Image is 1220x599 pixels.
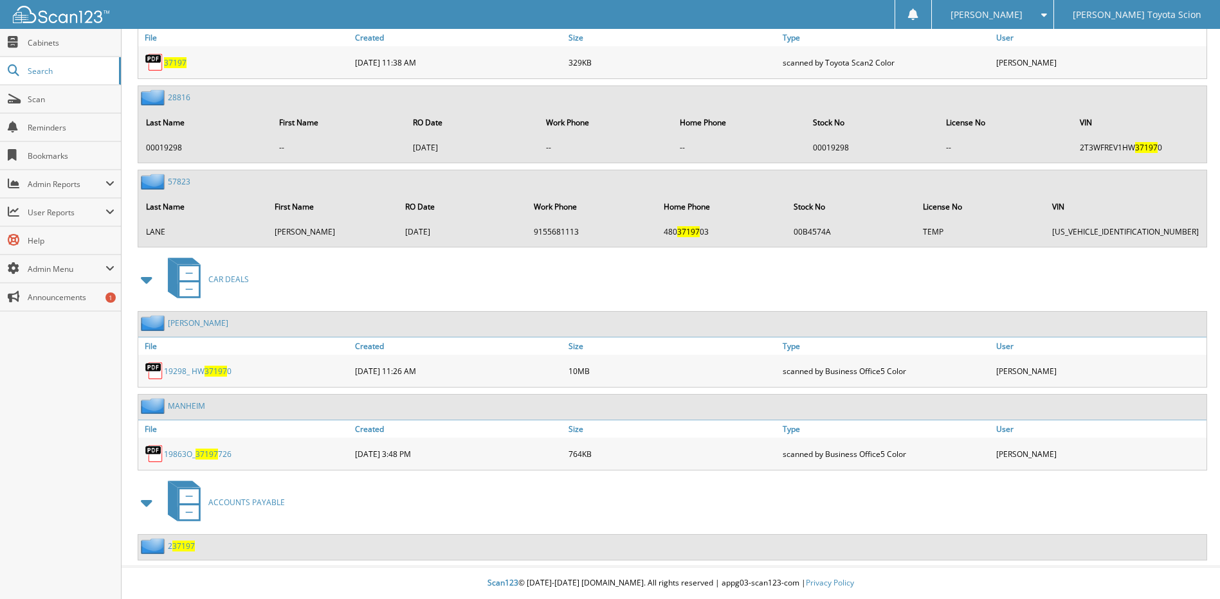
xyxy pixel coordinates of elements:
a: Created [352,337,565,355]
td: 480 03 [657,221,786,242]
img: folder2.png [141,398,168,414]
th: License No [940,109,1071,136]
a: ACCOUNTS PAYABLE [160,477,285,528]
img: PDF.png [145,361,164,380]
th: RO Date [399,193,526,220]
span: [PERSON_NAME] Toyota Scion [1073,11,1201,19]
a: File [138,29,352,46]
img: folder2.png [141,89,168,105]
div: scanned by Business Office5 Color [779,441,993,467]
img: folder2.png [141,315,168,331]
div: 1 [105,292,116,303]
div: © [DATE]-[DATE] [DOMAIN_NAME]. All rights reserved | appg03-scan123-com | [122,568,1220,599]
td: -- [540,137,671,158]
div: [DATE] 11:38 AM [352,49,565,75]
div: 10MB [565,358,779,384]
span: Cabinets [28,37,114,48]
th: Last Name [140,193,267,220]
span: Admin Menu [28,264,105,274]
td: [PERSON_NAME] [268,221,397,242]
span: 37197 [172,541,195,551]
a: User [993,337,1206,355]
a: 237197 [168,541,195,551]
th: Home Phone [657,193,786,220]
a: Type [779,337,993,355]
td: -- [273,137,405,158]
span: ACCOUNTS PAYABLE [208,497,285,508]
div: [DATE] 11:26 AM [352,358,565,384]
a: 57823 [168,176,190,187]
a: Privacy Policy [806,577,854,588]
td: 00019298 [806,137,938,158]
span: 37197 [677,226,700,237]
td: LANE [140,221,267,242]
a: 19863O_37197726 [164,449,232,460]
th: RO Date [406,109,538,136]
div: [PERSON_NAME] [993,441,1206,467]
th: Work Phone [527,193,656,220]
img: folder2.png [141,174,168,190]
span: Announcements [28,292,114,303]
a: 19298_ HW371970 [164,366,232,377]
a: File [138,420,352,438]
div: scanned by Toyota Scan2 Color [779,49,993,75]
td: [US_VEHICLE_IDENTIFICATION_NUMBER] [1046,221,1205,242]
div: [PERSON_NAME] [993,49,1206,75]
a: User [993,29,1206,46]
th: License No [916,193,1044,220]
td: TEMP [916,221,1044,242]
a: User [993,420,1206,438]
a: MANHEIM [168,400,205,411]
td: 2T3WFREV1HW 0 [1073,137,1205,158]
span: 37197 [205,366,227,377]
td: 00B4574A [787,221,915,242]
th: First Name [268,193,397,220]
td: -- [940,137,1071,158]
span: Scan123 [487,577,518,588]
span: Help [28,235,114,246]
a: Created [352,29,565,46]
img: PDF.png [145,53,164,72]
td: -- [673,137,805,158]
th: Home Phone [673,109,805,136]
span: 37197 [1135,142,1158,153]
span: 37197 [196,449,218,460]
th: VIN [1046,193,1205,220]
iframe: Chat Widget [1156,537,1220,599]
a: File [138,337,352,355]
div: 329KB [565,49,779,75]
th: Stock No [787,193,915,220]
th: First Name [273,109,405,136]
span: Reminders [28,122,114,133]
td: 00019298 [140,137,271,158]
td: [DATE] [406,137,538,158]
th: VIN [1073,109,1205,136]
a: 37197 [164,57,187,68]
img: scan123-logo-white.svg [13,6,109,23]
a: Type [779,420,993,438]
span: Scan [28,94,114,105]
a: Created [352,420,565,438]
a: [PERSON_NAME] [168,317,228,328]
span: Search [28,66,113,76]
span: Bookmarks [28,150,114,161]
th: Stock No [806,109,938,136]
div: 764KB [565,441,779,467]
div: [DATE] 3:48 PM [352,441,565,467]
td: [DATE] [399,221,526,242]
a: Size [565,29,779,46]
div: scanned by Business Office5 Color [779,358,993,384]
th: Last Name [140,109,271,136]
a: 28816 [168,92,190,103]
td: 9155681113 [527,221,656,242]
a: Size [565,420,779,438]
img: folder2.png [141,538,168,554]
span: [PERSON_NAME] [951,11,1023,19]
div: [PERSON_NAME] [993,358,1206,384]
img: PDF.png [145,444,164,463]
th: Work Phone [540,109,671,136]
span: Admin Reports [28,179,105,190]
span: User Reports [28,207,105,218]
